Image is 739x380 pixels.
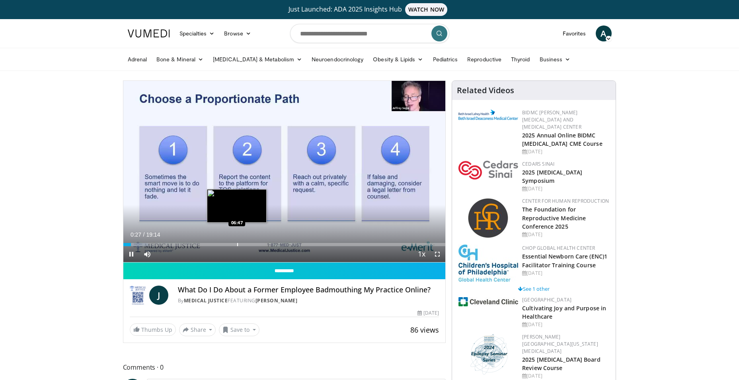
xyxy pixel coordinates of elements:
[522,206,586,230] a: The Foundation for Reproductive Medicine Conference 2025
[522,148,609,155] div: [DATE]
[128,29,170,37] img: VuMedi Logo
[522,270,609,277] div: [DATE]
[522,109,581,130] a: BIDMC [PERSON_NAME][MEDICAL_DATA] and [MEDICAL_DATA] Center
[458,297,518,306] img: 1ef99228-8384-4f7a-af87-49a18d542794.png.150x105_q85_autocrop_double_scale_upscale_version-0.2.jpg
[123,81,446,262] video-js: Video Player
[457,86,514,95] h4: Related Videos
[522,168,582,184] a: 2025 [MEDICAL_DATA] Symposium
[522,231,609,238] div: [DATE]
[307,51,368,67] a: Neuroendocrinology
[179,323,216,336] button: Share
[139,246,155,262] button: Mute
[506,51,535,67] a: Thyroid
[184,297,228,304] a: Medical Justice
[429,246,445,262] button: Fullscreen
[462,51,506,67] a: Reproductive
[130,323,176,336] a: Thumbs Up
[458,110,518,120] img: c96b19ec-a48b-46a9-9095-935f19585444.png.150x105_q85_autocrop_double_scale_upscale_version-0.2.png
[522,185,609,192] div: [DATE]
[149,286,168,305] a: J
[458,161,518,180] img: 7e905080-f4a2-4088-8787-33ce2bef9ada.png.150x105_q85_autocrop_double_scale_upscale_version-0.2.png
[458,245,518,282] img: 8fbf8b72-0f77-40e1-90f4-9648163fd298.jpg.150x105_q85_autocrop_double_scale_upscale_version-0.2.jpg
[143,231,145,238] span: /
[290,24,449,43] input: Search topics, interventions
[518,285,550,292] a: See 1 other
[178,297,439,304] div: By FEATURING
[522,296,571,303] a: [GEOGRAPHIC_DATA]
[131,231,141,238] span: 0:27
[123,243,446,246] div: Progress Bar
[178,286,439,294] h4: What Do I Do About a Former Employee Badmouthing My Practice Online?
[368,51,428,67] a: Obesity & Lipids
[146,231,160,238] span: 19:14
[522,245,595,251] a: CHOP Global Health Center
[152,51,208,67] a: Bone & Mineral
[522,356,601,372] a: 2025 [MEDICAL_DATA] Board Review Course
[123,362,446,372] span: Comments 0
[413,246,429,262] button: Playback Rate
[219,25,256,41] a: Browse
[219,323,259,336] button: Save to
[596,25,612,41] a: A
[175,25,220,41] a: Specialties
[522,198,609,204] a: Center for Human Reproduction
[405,3,447,16] span: WATCH NOW
[522,253,607,268] a: Essential Newborn Care (ENC)1 Facilitator Training Course
[522,333,598,355] a: [PERSON_NAME][GEOGRAPHIC_DATA][US_STATE][MEDICAL_DATA]
[522,161,554,167] a: Cedars Sinai
[130,286,146,305] img: Medical Justice
[522,321,609,328] div: [DATE]
[468,198,509,239] img: c058e059-5986-4522-8e32-16b7599f4943.png.150x105_q85_autocrop_double_scale_upscale_version-0.2.png
[123,246,139,262] button: Pause
[123,51,152,67] a: Adrenal
[522,304,606,320] a: Cultivating Joy and Purpose in Healthcare
[428,51,463,67] a: Pediatrics
[558,25,591,41] a: Favorites
[467,333,510,375] img: 76bc84c6-69a7-4c34-b56c-bd0b7f71564d.png.150x105_q85_autocrop_double_scale_upscale_version-0.2.png
[208,51,307,67] a: [MEDICAL_DATA] & Metabolism
[417,309,439,317] div: [DATE]
[255,297,298,304] a: [PERSON_NAME]
[522,131,603,147] a: 2025 Annual Online BIDMC [MEDICAL_DATA] CME Course
[129,3,610,16] a: Just Launched: ADA 2025 Insights HubWATCH NOW
[207,189,267,223] img: image.jpeg
[535,51,575,67] a: Business
[522,372,609,380] div: [DATE]
[410,325,439,335] span: 86 views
